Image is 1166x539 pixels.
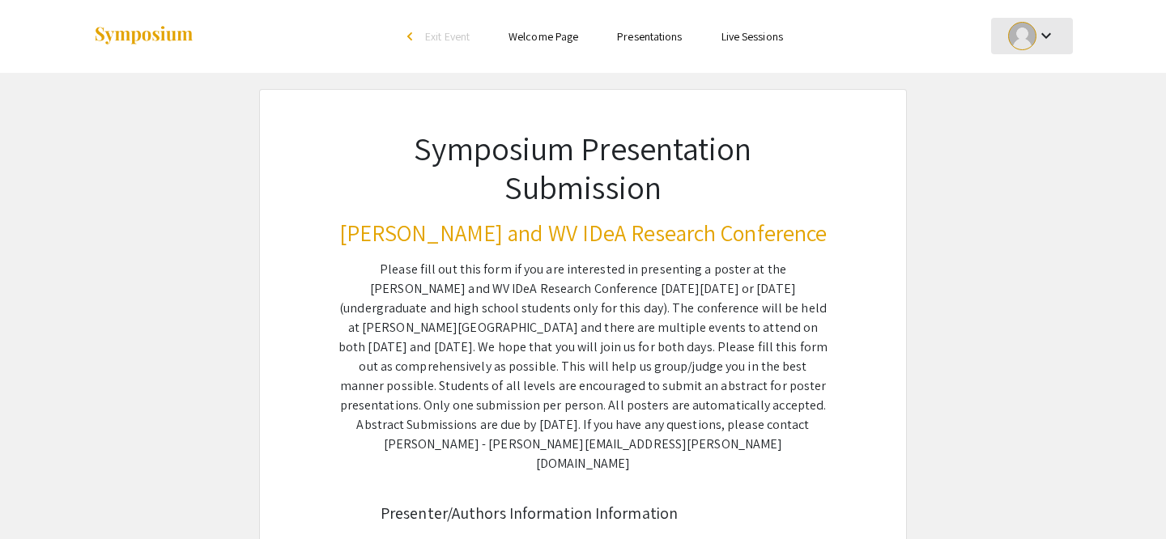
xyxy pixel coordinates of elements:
h1: Symposium Presentation Submission [338,129,828,206]
a: Live Sessions [721,29,783,44]
div: arrow_back_ios [407,32,417,41]
mat-icon: Expand account dropdown [1036,26,1056,45]
img: Symposium by ForagerOne [93,25,194,47]
h3: [PERSON_NAME] and WV IDeA Research Conference [338,219,828,247]
span: Exit Event [425,29,470,44]
button: Expand account dropdown [991,18,1073,54]
a: Presentations [617,29,682,44]
div: Presenter/Authors Information Information [381,501,785,525]
div: Please fill out this form if you are interested in presenting a poster at the [PERSON_NAME] and W... [338,260,828,473]
a: Welcome Page [509,29,578,44]
iframe: Chat [12,466,69,527]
